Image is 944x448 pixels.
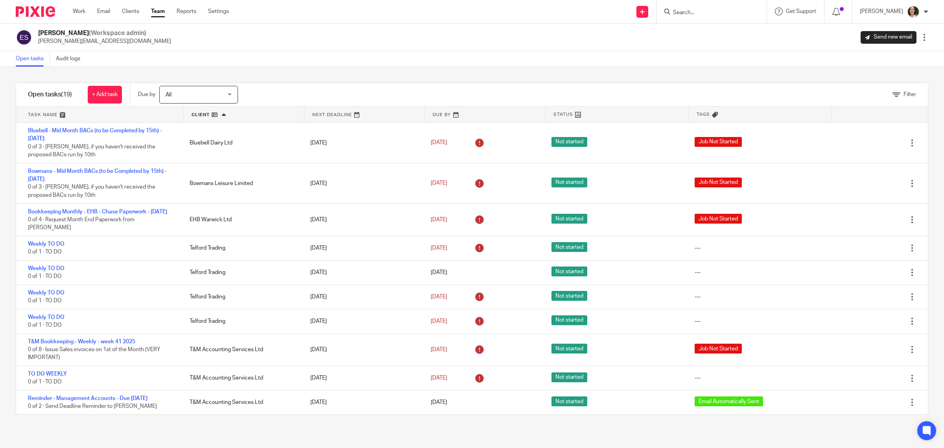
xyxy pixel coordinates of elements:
[551,242,587,252] span: Not started
[695,244,701,252] div: ---
[182,265,302,280] div: Telford Trading
[28,290,65,296] a: Weekly TO DO
[208,7,229,15] a: Settings
[672,9,743,17] input: Search
[903,92,916,97] span: Filter
[551,291,587,301] span: Not started
[695,178,742,187] span: Job Not Started
[302,342,423,357] div: [DATE]
[28,380,62,385] span: 0 of 1 · TO DO
[28,91,72,99] h1: Open tasks
[860,7,903,15] p: [PERSON_NAME]
[302,265,423,280] div: [DATE]
[302,394,423,410] div: [DATE]
[182,313,302,329] div: Telford Trading
[551,214,587,224] span: Not started
[431,245,447,251] span: [DATE]
[28,371,67,377] a: TO DO WEEKLY
[28,250,62,255] span: 0 of 1 · TO DO
[38,29,171,37] h2: [PERSON_NAME]
[695,214,742,224] span: Job Not Started
[28,274,62,280] span: 0 of 1 · TO DO
[166,92,171,98] span: All
[695,317,701,325] div: ---
[28,144,155,158] span: 0 of 3 · [PERSON_NAME], if you haven't received the proposed BACs run by 10th
[88,86,122,104] a: + Add task
[28,217,135,231] span: 0 of 4 · Request Month End Paperwork from [PERSON_NAME]
[431,217,447,222] span: [DATE]
[56,51,86,67] a: Audit logs
[786,9,816,14] span: Get Support
[28,298,62,304] span: 0 of 1 · TO DO
[16,6,55,17] img: Pixie
[97,7,110,15] a: Email
[695,268,701,276] div: ---
[695,293,701,301] div: ---
[302,240,423,256] div: [DATE]
[302,370,423,386] div: [DATE]
[182,212,302,228] div: EHB Warwick Ltd
[28,185,155,198] span: 0 of 3 · [PERSON_NAME], if you haven't received the proposed BACs run by 10th
[551,315,587,325] span: Not started
[28,266,65,271] a: Weekly TO DO
[28,168,167,182] a: Bowmans - Mid Month BACs (to be Completed by 15th) - [DATE]
[28,315,65,320] a: Weekly TO DO
[695,396,763,406] span: Email Automatically Sent
[431,270,447,275] span: [DATE]
[431,347,447,352] span: [DATE]
[182,135,302,151] div: Bluebell Dairy Ltd
[28,209,167,215] a: Bookkeeping Monthly - EHB - Chase Paperwork - [DATE]
[302,313,423,329] div: [DATE]
[16,29,32,46] img: svg%3E
[431,400,447,405] span: [DATE]
[89,30,146,36] span: (Workspace admin)
[182,394,302,410] div: T&M Accounting Services Ltd
[431,140,447,146] span: [DATE]
[28,128,162,141] a: Bluebell - Mid Month BACs (to be Completed by 15th) - [DATE]
[28,347,160,361] span: 0 of 8 · Issue Sales invoices on 1st of the Month (VERY IMPORTANT)
[28,404,157,409] span: 0 of 2 · Send Deadline Reminder to [PERSON_NAME]
[695,344,742,354] span: Job Not Started
[73,7,85,15] a: Work
[28,396,147,401] a: Reminder - Management Accounts - Due [DATE]
[697,111,710,118] span: Tags
[551,372,587,382] span: Not started
[431,318,447,324] span: [DATE]
[695,374,701,382] div: ---
[551,178,587,187] span: Not started
[551,396,587,406] span: Not started
[151,7,165,15] a: Team
[28,339,135,344] a: T&M Bookkeeping - Weekly - week 41 2025
[138,91,155,98] p: Due by
[28,241,65,247] a: Weekly TO DO
[551,344,587,354] span: Not started
[302,176,423,191] div: [DATE]
[907,6,920,18] img: me.jpg
[551,137,587,147] span: Not started
[182,370,302,386] div: T&M Accounting Services Ltd
[38,37,171,45] p: [PERSON_NAME][EMAIL_ADDRESS][DOMAIN_NAME]
[182,176,302,191] div: Bowmans Leisure Limited
[431,180,447,186] span: [DATE]
[302,289,423,305] div: [DATE]
[302,135,423,151] div: [DATE]
[182,342,302,357] div: T&M Accounting Services Ltd
[302,212,423,228] div: [DATE]
[182,240,302,256] div: Telford Trading
[553,111,573,118] span: Status
[122,7,139,15] a: Clients
[61,91,72,98] span: (19)
[551,267,587,276] span: Not started
[28,322,62,328] span: 0 of 1 · TO DO
[431,375,447,381] span: [DATE]
[182,289,302,305] div: Telford Trading
[861,31,916,44] a: Send new email
[695,137,742,147] span: Job Not Started
[431,294,447,300] span: [DATE]
[16,51,50,67] a: Open tasks
[177,7,196,15] a: Reports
